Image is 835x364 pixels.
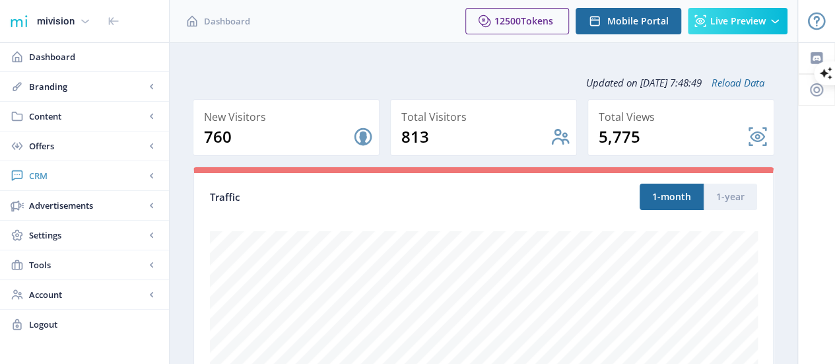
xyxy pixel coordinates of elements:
button: 12500Tokens [465,8,569,34]
span: Dashboard [204,15,250,28]
div: Total Views [599,108,768,126]
img: 1f20cf2a-1a19-485c-ac21-848c7d04f45b.png [8,11,29,32]
div: New Visitors [204,108,374,126]
span: Content [29,110,145,123]
button: Mobile Portal [576,8,681,34]
span: Offers [29,139,145,153]
span: Tools [29,258,145,272]
div: 813 [401,126,550,147]
a: Reload Data [702,76,764,89]
span: Logout [29,318,158,331]
button: Live Preview [688,8,787,34]
div: mivision [37,7,75,36]
div: 760 [204,126,352,147]
span: Branding [29,80,145,93]
span: Live Preview [710,16,766,26]
span: Dashboard [29,50,158,63]
span: Advertisements [29,199,145,212]
span: Mobile Portal [607,16,669,26]
div: Updated on [DATE] 7:48:49 [193,66,774,99]
span: Tokens [521,15,553,27]
button: 1-month [640,184,704,210]
span: Settings [29,229,145,242]
span: Account [29,288,145,301]
div: 5,775 [599,126,747,147]
div: Total Visitors [401,108,571,126]
span: CRM [29,169,145,182]
button: 1-year [704,184,757,210]
div: Traffic [210,190,484,205]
